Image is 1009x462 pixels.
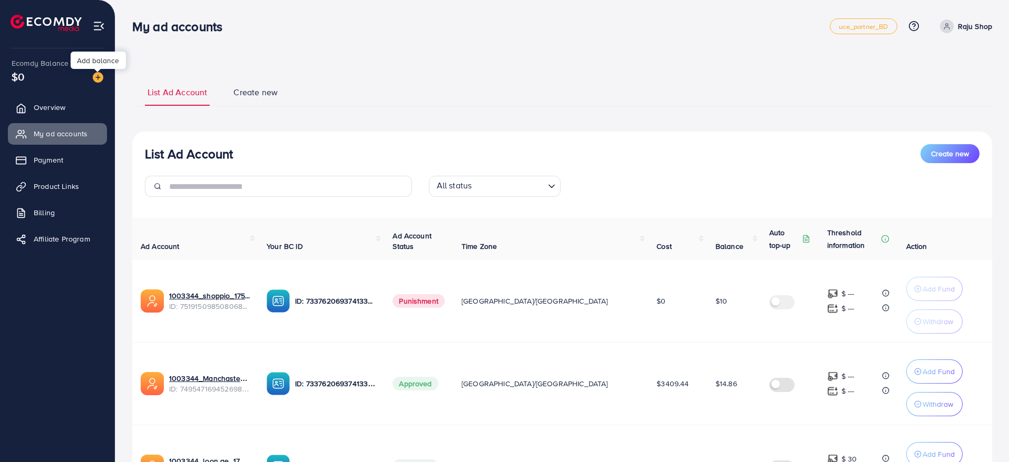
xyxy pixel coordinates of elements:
[8,149,107,170] a: Payment
[475,178,543,194] input: Search for option
[827,288,838,299] img: top-up amount
[920,144,979,163] button: Create new
[827,386,838,397] img: top-up amount
[827,303,838,314] img: top-up amount
[429,176,561,197] div: Search for option
[931,148,969,159] span: Create new
[716,378,737,389] span: $14.86
[906,359,963,384] button: Add Fund
[462,378,608,389] span: [GEOGRAPHIC_DATA]/[GEOGRAPHIC_DATA]
[657,378,689,389] span: $3409.44
[145,146,233,162] h3: List Ad Account
[964,415,1001,454] iframe: Chat
[34,181,79,192] span: Product Links
[169,290,250,301] a: 1003344_shoppio_1750688962312
[12,58,68,68] span: Ecomdy Balance
[827,226,879,252] p: Threshold information
[393,377,438,390] span: Approved
[11,15,82,31] img: logo
[93,20,105,32] img: menu
[295,377,376,390] p: ID: 7337620693741338625
[169,373,250,395] div: <span class='underline'>1003344_Manchaster_1745175503024</span></br>7495471694526988304
[923,283,955,295] p: Add Fund
[830,18,897,34] a: uce_partner_BD
[906,241,927,252] span: Action
[8,202,107,223] a: Billing
[958,20,992,33] p: Raju Shop
[827,371,838,382] img: top-up amount
[93,72,103,83] img: image
[841,302,855,315] p: $ ---
[8,228,107,249] a: Affiliate Program
[716,241,743,252] span: Balance
[936,19,992,33] a: Raju Shop
[657,241,672,252] span: Cost
[34,207,55,218] span: Billing
[132,19,231,34] h3: My ad accounts
[839,23,888,30] span: uce_partner_BD
[923,315,953,328] p: Withdraw
[12,69,24,84] span: $0
[34,155,63,165] span: Payment
[295,295,376,307] p: ID: 7337620693741338625
[141,372,164,395] img: ic-ads-acc.e4c84228.svg
[267,289,290,313] img: ic-ba-acc.ded83a64.svg
[923,398,953,410] p: Withdraw
[906,309,963,334] button: Withdraw
[906,392,963,416] button: Withdraw
[769,226,800,252] p: Auto top-up
[657,296,665,306] span: $0
[8,176,107,197] a: Product Links
[169,301,250,312] span: ID: 7519150985080684551
[169,373,250,384] a: 1003344_Manchaster_1745175503024
[923,448,955,460] p: Add Fund
[267,241,303,252] span: Your BC ID
[233,86,278,98] span: Create new
[841,385,855,397] p: $ ---
[435,177,474,194] span: All status
[169,384,250,394] span: ID: 7495471694526988304
[8,97,107,118] a: Overview
[34,102,65,113] span: Overview
[148,86,207,98] span: List Ad Account
[393,230,432,252] span: Ad Account Status
[462,296,608,306] span: [GEOGRAPHIC_DATA]/[GEOGRAPHIC_DATA]
[716,296,727,306] span: $10
[71,52,126,69] div: Add balance
[841,287,855,300] p: $ ---
[393,294,445,308] span: Punishment
[906,277,963,301] button: Add Fund
[34,128,87,139] span: My ad accounts
[8,123,107,144] a: My ad accounts
[169,290,250,312] div: <span class='underline'>1003344_shoppio_1750688962312</span></br>7519150985080684551
[267,372,290,395] img: ic-ba-acc.ded83a64.svg
[841,370,855,383] p: $ ---
[141,241,180,252] span: Ad Account
[141,289,164,313] img: ic-ads-acc.e4c84228.svg
[34,234,90,244] span: Affiliate Program
[462,241,497,252] span: Time Zone
[923,365,955,378] p: Add Fund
